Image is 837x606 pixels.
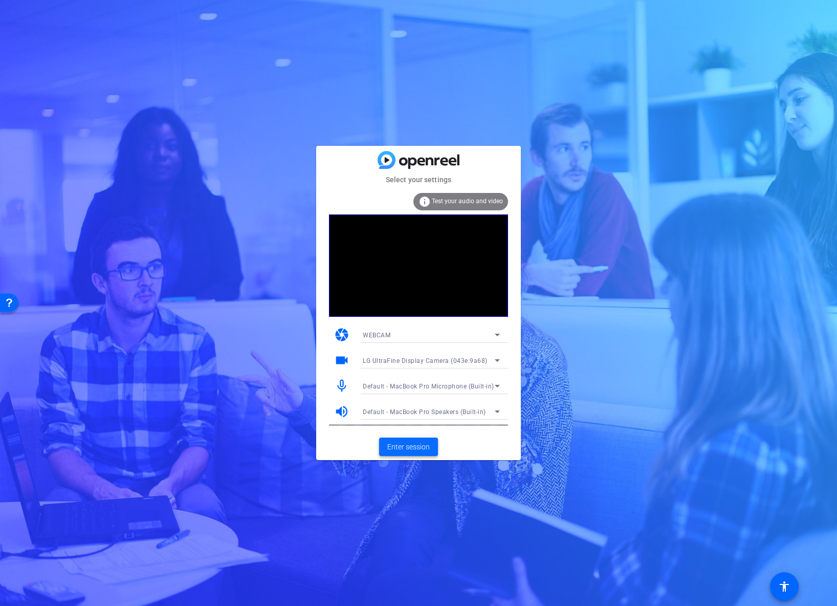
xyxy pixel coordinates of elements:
[778,580,790,593] mat-icon: accessibility
[363,357,488,364] span: LG UltraFine Display Camera (043e:9a68)
[334,378,349,394] mat-icon: mic_none
[316,174,521,185] mat-card-subtitle: Select your settings
[379,438,438,456] button: Enter session
[363,383,494,390] span: Default - MacBook Pro Microphone (Built-in)
[432,198,503,205] span: Test your audio and video
[334,327,349,342] mat-icon: camera
[334,353,349,368] mat-icon: videocam
[334,404,349,419] mat-icon: volume_up
[419,196,431,208] mat-icon: info
[363,408,486,416] span: Default - MacBook Pro Speakers (Built-in)
[387,442,430,452] span: Enter session
[378,151,459,169] img: blue-gradient.svg
[363,332,390,339] span: WEBCAM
